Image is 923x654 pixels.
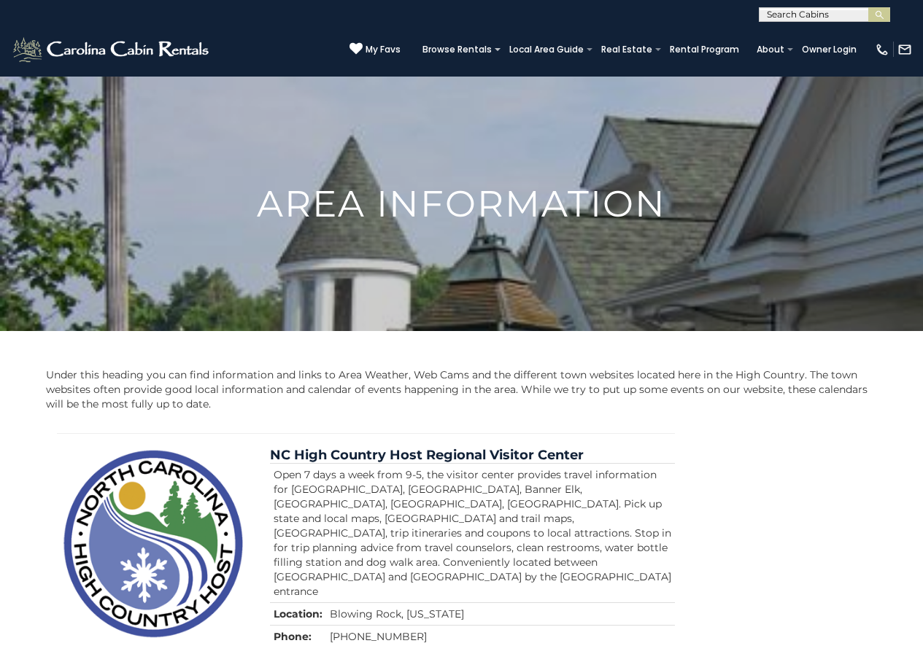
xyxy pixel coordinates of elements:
[897,42,912,57] img: mail-regular-white.png
[270,463,675,602] td: Open 7 days a week from 9-5, the visitor center provides travel information for [GEOGRAPHIC_DATA]...
[875,42,889,57] img: phone-regular-white.png
[46,367,878,411] p: Under this heading you can find information and links to Area Weather, Web Cams and the different...
[274,607,323,620] strong: Location:
[795,39,864,60] a: Owner Login
[57,448,248,639] img: Boone Area Information
[270,447,584,463] a: NC High Country Host Regional Visitor Center
[349,42,401,57] a: My Favs
[502,39,591,60] a: Local Area Guide
[415,39,499,60] a: Browse Rentals
[749,39,792,60] a: About
[326,602,675,625] td: Blowing Rock, [US_STATE]
[366,43,401,56] span: My Favs
[663,39,746,60] a: Rental Program
[11,35,213,64] img: White-1-2.png
[326,625,675,647] td: [PHONE_NUMBER]
[274,630,312,643] strong: Phone:
[594,39,660,60] a: Real Estate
